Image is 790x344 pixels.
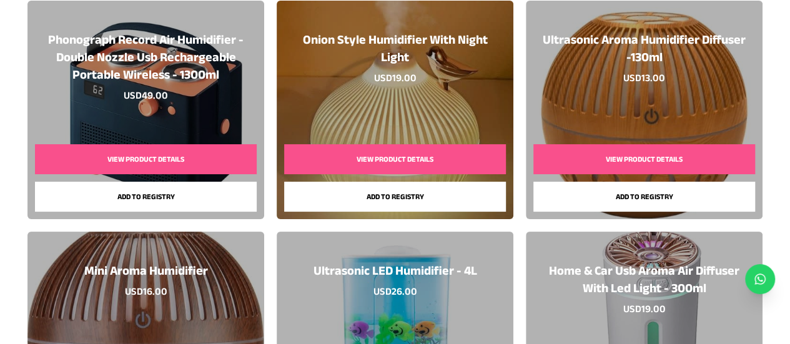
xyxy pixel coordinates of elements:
[533,182,755,212] button: Add to registry
[35,182,257,212] button: Add to registry
[373,279,417,299] p: USD 26.00
[373,66,416,86] p: USD 19.00
[313,262,476,279] h3: Ultrasonic LED Humidifier - 4L
[124,83,168,103] p: USD 49.00
[289,31,501,66] h3: Onion Style Humidifier With Night Light
[538,262,750,297] h3: Home & Car Usb Aroma Air Diffuser With Led Light - 300ml
[533,144,755,174] button: View Product Details
[623,297,665,317] p: USD 19.00
[284,182,506,212] button: Add to registry
[284,144,506,174] button: View Product Details
[84,262,208,279] h3: Mini Aroma Humidifier
[125,279,167,299] p: USD 16.00
[35,144,257,174] button: View Product Details
[623,66,665,86] p: USD 13.00
[538,31,750,66] h3: Ultrasonic Aroma Humidifier Diffuser -130ml
[40,31,252,83] h3: Phonograph Record Air Humidifier - Double Nozzle Usb Rechargeable Portable Wireless - 1300ml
